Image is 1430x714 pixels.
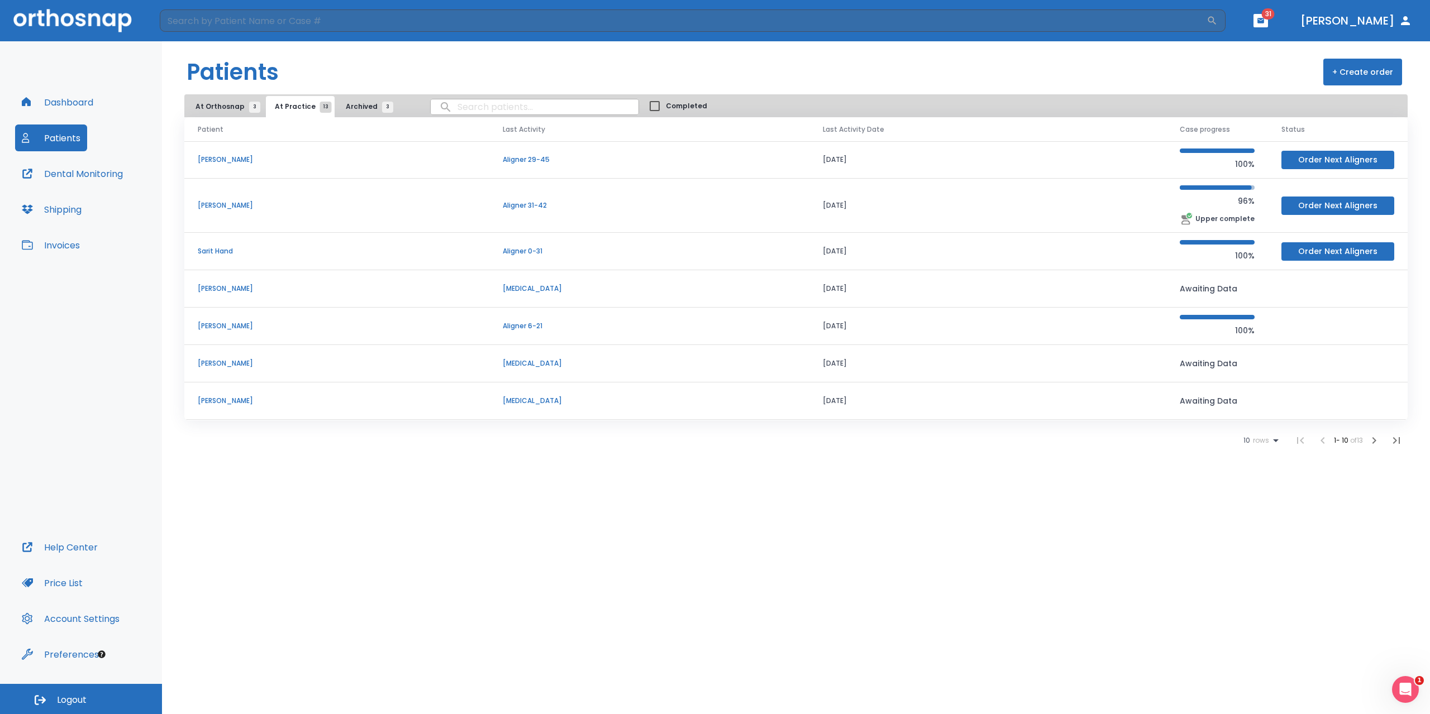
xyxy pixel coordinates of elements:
span: Logout [57,694,87,706]
input: search [431,96,638,118]
p: [PERSON_NAME] [198,396,476,406]
span: 1 [1415,676,1424,685]
td: [DATE] [809,382,1166,420]
p: 100% [1180,157,1255,171]
p: Aligner 6-21 [503,321,795,331]
input: Search by Patient Name or Case # [160,9,1207,32]
span: 1 - 10 [1334,435,1350,445]
button: Price List [15,569,89,596]
span: Case progress [1180,124,1230,135]
p: 100% [1180,249,1255,262]
span: Patient [198,124,223,135]
span: rows [1250,437,1269,444]
p: [PERSON_NAME] [198,155,476,165]
button: Dental Monitoring [15,160,130,187]
p: [MEDICAL_DATA] [503,284,795,294]
button: Order Next Aligners [1281,151,1394,169]
td: [DATE] [809,308,1166,345]
span: Last Activity [503,124,545,135]
span: Completed [666,101,707,111]
span: Status [1281,124,1305,135]
td: [DATE] [809,141,1166,179]
div: tabs [187,96,399,117]
p: Aligner 0-31 [503,246,795,256]
span: 13 [320,102,332,113]
button: Order Next Aligners [1281,242,1394,261]
p: Upper complete [1195,214,1255,224]
p: Awaiting Data [1180,357,1255,370]
p: Aligner 31-42 [503,200,795,210]
button: Dashboard [15,89,100,116]
p: Sarit Hand [198,246,476,256]
td: [DATE] [809,420,1166,457]
span: 31 [1262,8,1275,20]
p: Awaiting Data [1180,282,1255,295]
p: [PERSON_NAME] [198,284,476,294]
p: [MEDICAL_DATA] [503,396,795,406]
td: [DATE] [809,179,1166,233]
button: Shipping [15,196,88,223]
p: 100% [1180,324,1255,337]
td: [DATE] [809,345,1166,382]
p: Awaiting Data [1180,394,1255,408]
p: [PERSON_NAME] [198,200,476,210]
span: of 13 [1350,435,1363,445]
button: Patients [15,124,87,151]
span: Archived [346,102,388,112]
button: Order Next Aligners [1281,197,1394,215]
span: Last Activity Date [823,124,884,135]
span: 3 [382,102,393,113]
div: Tooltip anchor [97,649,107,659]
p: [MEDICAL_DATA] [503,358,795,368]
button: Account Settings [15,605,126,632]
h1: Patients [187,55,279,89]
span: 3 [249,102,260,113]
button: + Create order [1323,59,1402,85]
button: Help Center [15,534,104,560]
p: 96% [1180,194,1255,208]
button: Preferences [15,641,106,668]
p: [PERSON_NAME] [198,358,476,368]
img: Orthosnap [13,9,132,32]
iframe: Intercom live chat [1392,676,1419,703]
p: [PERSON_NAME] [198,321,476,331]
span: At Orthosnap [196,102,255,112]
td: [DATE] [809,270,1166,308]
button: [PERSON_NAME] [1296,11,1417,31]
span: At Practice [275,102,326,112]
p: Aligner 29-45 [503,155,795,165]
button: Invoices [15,232,87,258]
td: [DATE] [809,233,1166,270]
span: 10 [1243,437,1250,444]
